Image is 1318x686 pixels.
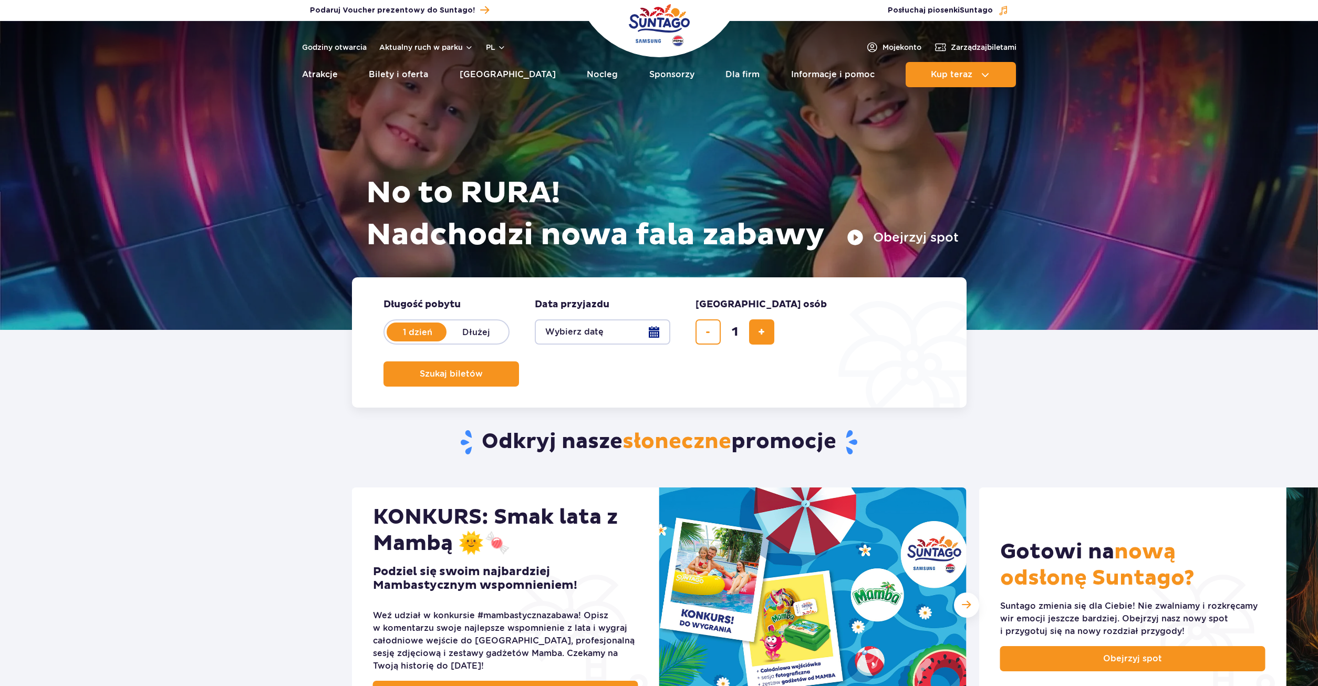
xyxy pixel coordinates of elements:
[954,593,979,618] div: Następny slajd
[696,298,827,311] span: [GEOGRAPHIC_DATA] osób
[1103,652,1162,665] span: Obejrzyj spot
[302,42,367,53] a: Godziny otwarcia
[883,42,921,53] span: Moje konto
[931,70,972,79] span: Kup teraz
[696,319,721,345] button: usuń bilet
[1000,539,1265,591] h2: Gotowi na
[722,319,748,345] input: liczba biletów
[1000,600,1265,638] div: Suntago zmienia się dla Ciebie! Nie zwalniamy i rozkręcamy wir emocji jeszcze bardziej. Obejrzyj ...
[369,62,428,87] a: Bilety i oferta
[486,42,506,53] button: pl
[535,298,609,311] span: Data przyjazdu
[1000,646,1265,671] a: Obejrzyj spot
[310,5,475,16] span: Podaruj Voucher prezentowy do Suntago!
[535,319,670,345] button: Wybierz datę
[383,298,461,311] span: Długość pobytu
[649,62,694,87] a: Sponsorzy
[310,3,489,17] a: Podaruj Voucher prezentowy do Suntago!
[960,7,993,14] span: Suntago
[366,172,959,256] h1: No to RURA! Nadchodzi nowa fala zabawy
[749,319,774,345] button: dodaj bilet
[373,504,638,557] h2: KONKURS: Smak lata z Mambą 🌞🍬
[847,229,959,246] button: Obejrzyj spot
[460,62,556,87] a: [GEOGRAPHIC_DATA]
[351,429,967,456] h2: Odkryj nasze promocje
[934,41,1016,54] a: Zarządzajbiletami
[352,277,967,408] form: Planowanie wizyty w Park of Poland
[888,5,993,16] span: Posłuchaj piosenki
[383,361,519,387] button: Szukaj biletów
[866,41,921,54] a: Mojekonto
[373,565,638,593] h3: Podziel się swoim najbardziej Mambastycznym wspomnieniem!
[379,43,473,51] button: Aktualny ruch w parku
[906,62,1016,87] button: Kup teraz
[951,42,1016,53] span: Zarządzaj biletami
[420,369,483,379] span: Szukaj biletów
[622,429,731,455] span: słoneczne
[302,62,338,87] a: Atrakcje
[791,62,875,87] a: Informacje i pomoc
[587,62,618,87] a: Nocleg
[725,62,760,87] a: Dla firm
[888,5,1009,16] button: Posłuchaj piosenkiSuntago
[388,321,448,343] label: 1 dzień
[447,321,506,343] label: Dłużej
[1000,539,1195,591] span: nową odsłonę Suntago?
[373,609,638,672] div: Weź udział w konkursie #mambastycznazabawa! Opisz w komentarzu swoje najlepsze wspomnienie z lata...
